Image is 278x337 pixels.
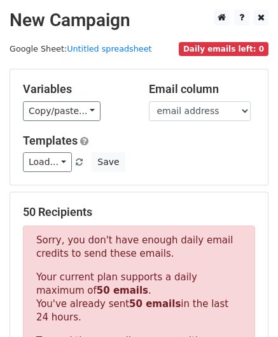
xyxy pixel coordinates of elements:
iframe: Chat Widget [214,276,278,337]
strong: 50 emails [129,298,181,310]
small: Google Sheet: [10,44,152,54]
strong: 50 emails [97,285,148,296]
a: Load... [23,152,72,172]
p: Your current plan supports a daily maximum of . You've already sent in the last 24 hours. [36,271,242,324]
h2: New Campaign [10,10,268,31]
a: Copy/paste... [23,101,101,121]
a: Daily emails left: 0 [179,44,268,54]
p: Sorry, you don't have enough daily email credits to send these emails. [36,234,242,261]
a: Templates [23,134,78,147]
h5: Email column [149,82,256,96]
span: Daily emails left: 0 [179,42,268,56]
button: Save [92,152,125,172]
h5: Variables [23,82,130,96]
h5: 50 Recipients [23,205,255,219]
a: Untitled spreadsheet [67,44,151,54]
